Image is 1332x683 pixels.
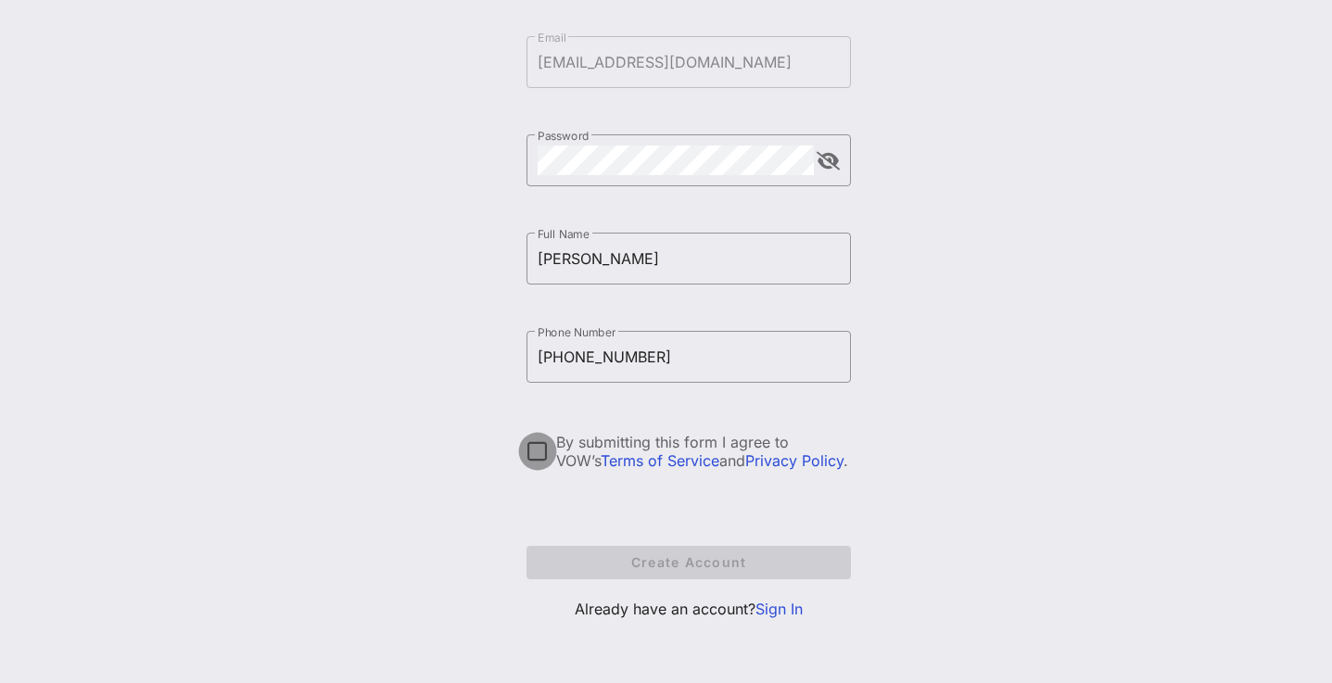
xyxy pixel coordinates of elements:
[538,227,590,241] label: Full Name
[556,433,851,470] div: By submitting this form I agree to VOW’s and .
[817,152,840,171] button: append icon
[601,451,719,470] a: Terms of Service
[755,600,803,618] a: Sign In
[538,129,590,143] label: Password
[526,598,851,620] p: Already have an account?
[538,31,566,44] label: Email
[538,325,615,339] label: Phone Number
[745,451,844,470] a: Privacy Policy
